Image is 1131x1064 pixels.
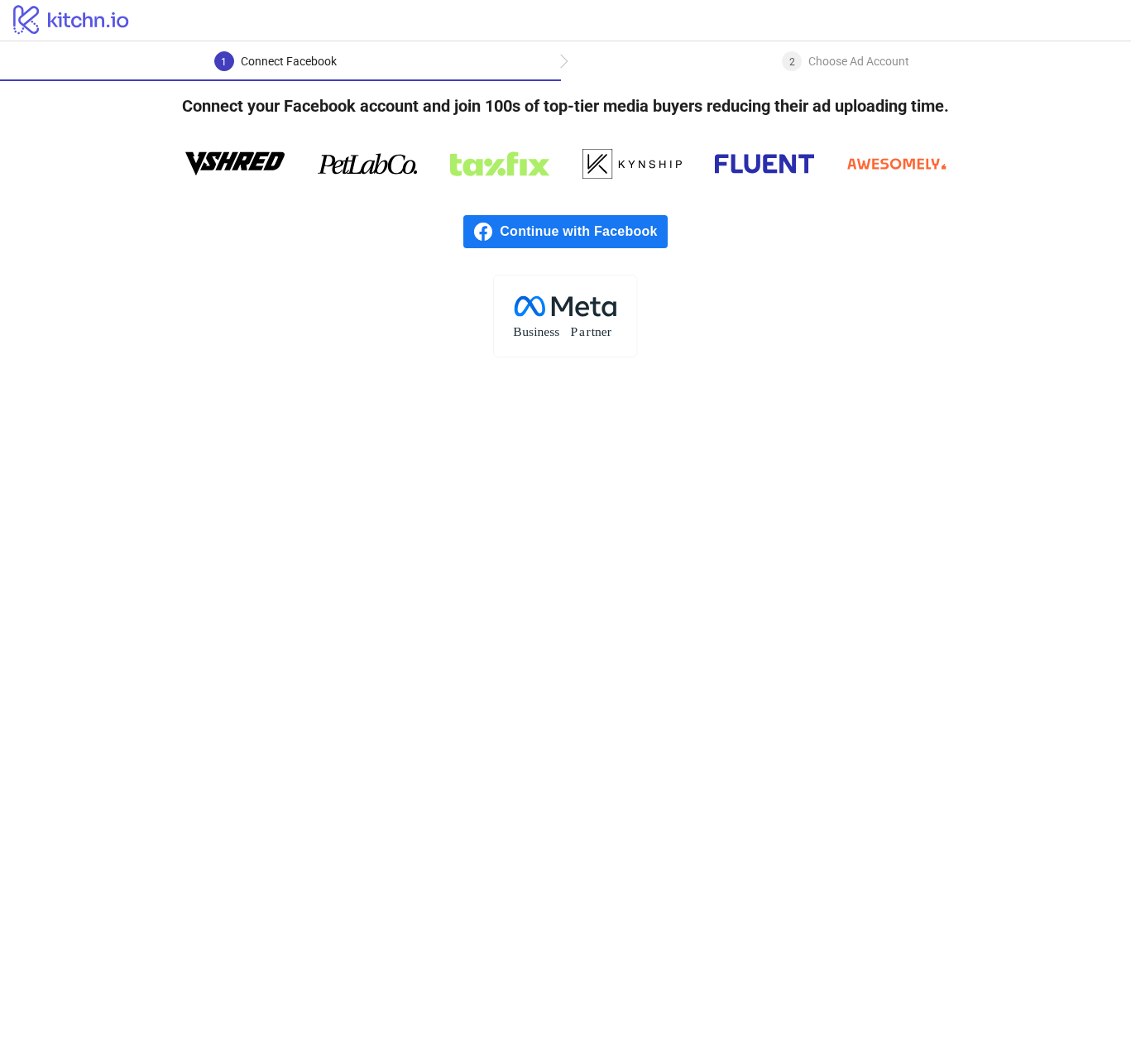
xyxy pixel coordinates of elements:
[579,324,585,338] tspan: a
[587,324,592,338] tspan: r
[523,324,560,338] tspan: usiness
[241,51,337,71] div: Connect Facebook
[156,81,975,131] h4: Connect your Facebook account and join 100s of top-tier media buyers reducing their ad uploading ...
[789,56,795,68] span: 2
[592,324,612,338] tspan: tner
[808,51,909,71] div: Choose Ad Account
[500,215,667,248] span: Continue with Facebook
[571,324,578,338] tspan: P
[513,324,521,338] tspan: B
[221,56,227,68] span: 1
[463,215,667,248] a: Continue with Facebook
